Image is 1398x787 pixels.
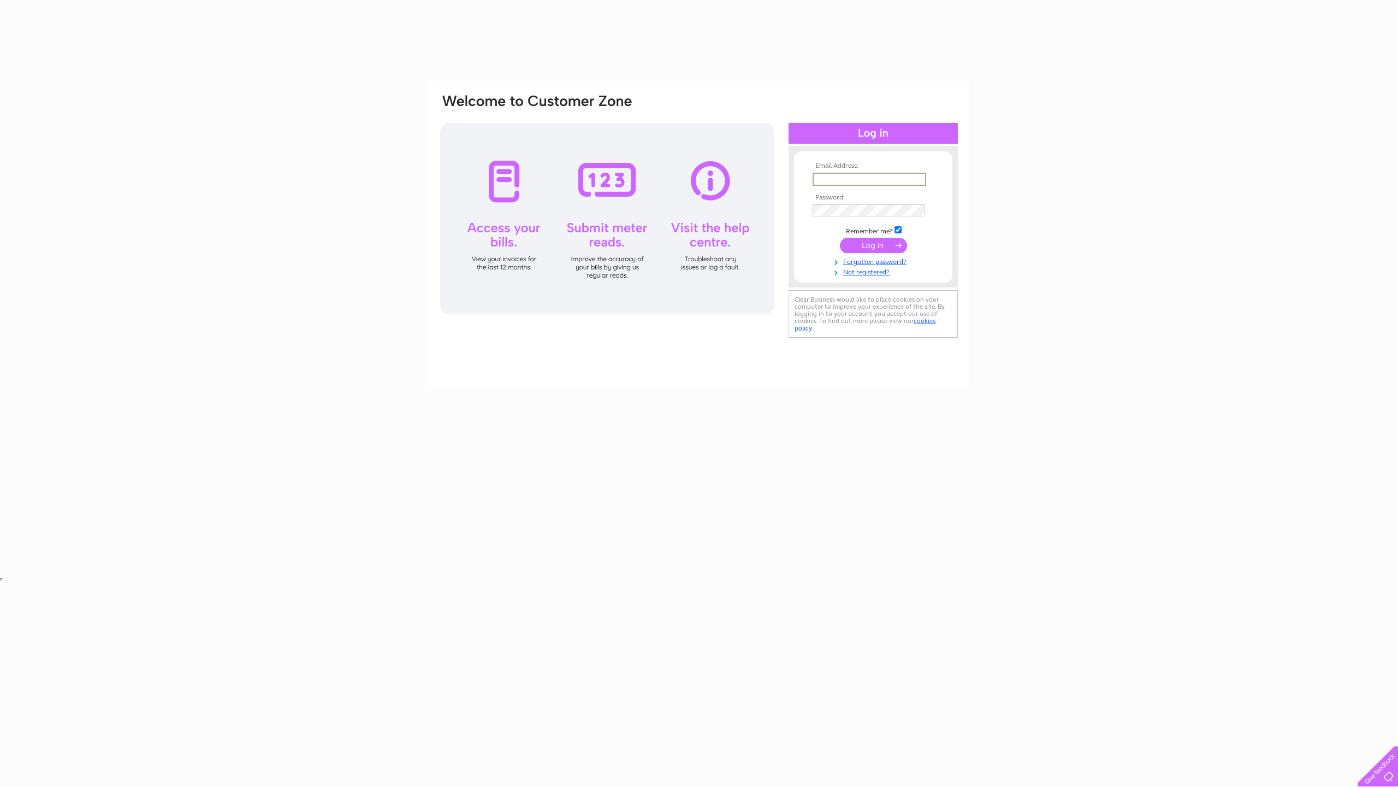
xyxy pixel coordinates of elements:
a: Forgotten password? [813,256,937,266]
th: Password: [810,194,937,202]
div: Clear Business would like to place cookies on your computer to improve your experience of the sit... [789,290,958,338]
th: Email Address: [810,162,937,170]
input: Submit [840,238,907,253]
a: Not registered? [813,266,937,277]
td: Remember me? [810,225,937,236]
a: cookies policy [795,317,935,332]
